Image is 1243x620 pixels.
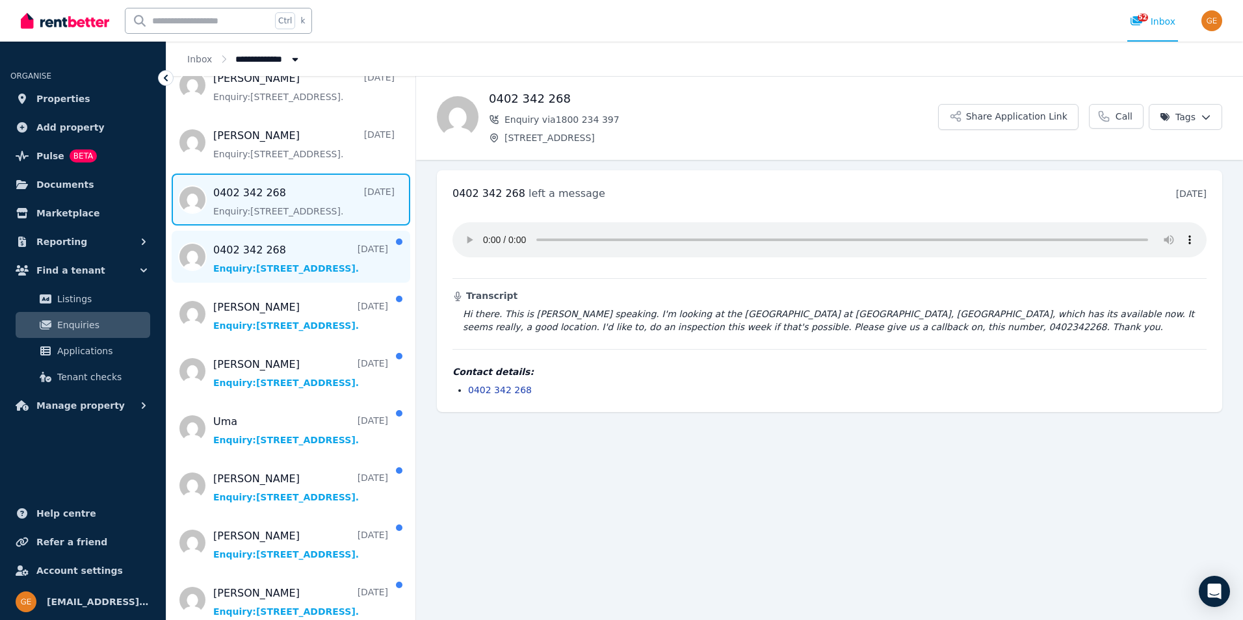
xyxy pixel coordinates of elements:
[36,120,105,135] span: Add property
[213,357,388,389] a: [PERSON_NAME][DATE]Enquiry:[STREET_ADDRESS].
[36,205,99,221] span: Marketplace
[36,563,123,578] span: Account settings
[10,229,155,255] button: Reporting
[300,16,305,26] span: k
[10,86,155,112] a: Properties
[10,393,155,419] button: Manage property
[452,289,1207,302] h3: Transcript
[36,506,96,521] span: Help centre
[21,11,109,31] img: RentBetter
[70,149,97,162] span: BETA
[57,291,145,307] span: Listings
[529,187,605,200] span: left a message
[938,104,1079,130] button: Share Application Link
[47,594,150,610] span: [EMAIL_ADDRESS][DOMAIN_NAME]
[1160,110,1196,123] span: Tags
[1149,104,1222,130] button: Tags
[10,257,155,283] button: Find a tenant
[213,300,388,332] a: [PERSON_NAME][DATE]Enquiry:[STREET_ADDRESS].
[57,369,145,385] span: Tenant checks
[57,317,145,333] span: Enquiries
[275,12,295,29] span: Ctrl
[10,558,155,584] a: Account settings
[36,177,94,192] span: Documents
[10,143,155,169] a: PulseBETA
[1130,15,1175,28] div: Inbox
[36,91,90,107] span: Properties
[213,414,388,446] a: Uma[DATE]Enquiry:[STREET_ADDRESS].
[452,307,1207,333] blockquote: Hi there. This is [PERSON_NAME] speaking. I'm looking at the [GEOGRAPHIC_DATA] at [GEOGRAPHIC_DAT...
[36,534,107,550] span: Refer a friend
[10,114,155,140] a: Add property
[452,365,1207,378] h4: Contact details:
[10,500,155,526] a: Help centre
[16,312,150,338] a: Enquiries
[187,54,212,64] a: Inbox
[213,185,395,218] a: 0402 342 268[DATE]Enquiry:[STREET_ADDRESS].
[452,187,525,200] span: 0402 342 268
[1201,10,1222,31] img: 8.8.beaudesert@gmail.com
[489,90,938,108] h1: 0402 342 268
[16,591,36,612] img: 8.8.beaudesert@gmail.com
[213,242,388,275] a: 0402 342 268[DATE]Enquiry:[STREET_ADDRESS].
[437,96,478,138] img: 0402 342 268
[213,528,388,561] a: [PERSON_NAME][DATE]Enquiry:[STREET_ADDRESS].
[213,128,395,161] a: [PERSON_NAME][DATE]Enquiry:[STREET_ADDRESS].
[1199,576,1230,607] div: Open Intercom Messenger
[1176,188,1207,199] time: [DATE]
[10,200,155,226] a: Marketplace
[1089,104,1144,129] a: Call
[36,263,105,278] span: Find a tenant
[213,471,388,504] a: [PERSON_NAME][DATE]Enquiry:[STREET_ADDRESS].
[36,398,125,413] span: Manage property
[504,113,938,126] span: Enquiry via 1800 234 397
[10,172,155,198] a: Documents
[1138,14,1148,21] span: 52
[468,385,532,395] a: 0402 342 268
[504,131,938,144] span: [STREET_ADDRESS]
[1116,110,1132,123] span: Call
[10,71,51,81] span: ORGANISE
[36,148,64,164] span: Pulse
[213,586,388,618] a: [PERSON_NAME][DATE]Enquiry:[STREET_ADDRESS].
[213,71,395,103] a: [PERSON_NAME][DATE]Enquiry:[STREET_ADDRESS].
[16,286,150,312] a: Listings
[10,529,155,555] a: Refer a friend
[16,364,150,390] a: Tenant checks
[57,343,145,359] span: Applications
[16,338,150,364] a: Applications
[36,234,87,250] span: Reporting
[166,42,322,76] nav: Breadcrumb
